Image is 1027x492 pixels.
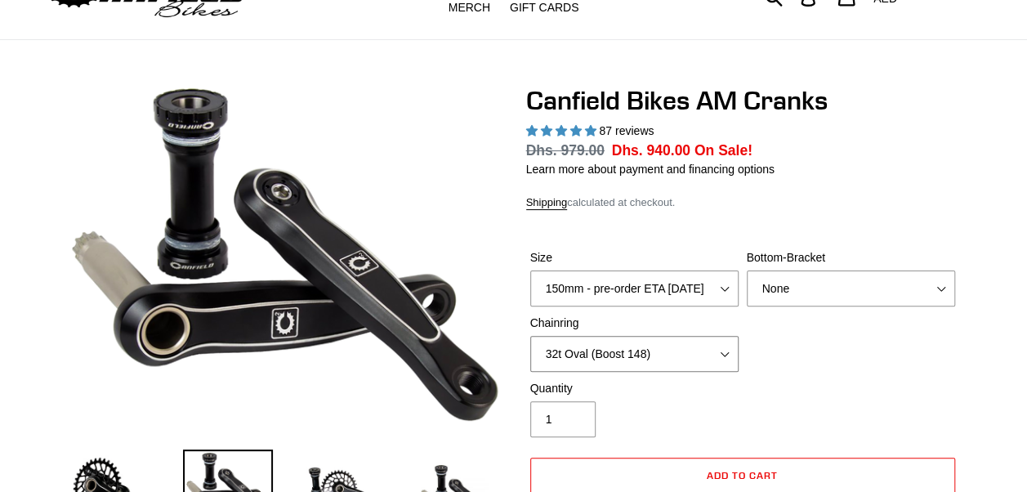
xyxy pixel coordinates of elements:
[526,124,600,137] span: 4.97 stars
[530,315,739,332] label: Chainring
[510,1,579,15] span: GIFT CARDS
[449,1,490,15] span: MERCH
[599,124,654,137] span: 87 reviews
[526,196,568,210] a: Shipping
[526,142,605,159] s: Dhs. 979.00
[530,380,739,397] label: Quantity
[530,249,739,266] label: Size
[612,142,690,159] span: Dhs. 940.00
[526,195,959,211] div: calculated at checkout.
[526,85,959,116] h1: Canfield Bikes AM Cranks
[694,140,752,161] span: On Sale!
[707,469,778,481] span: Add to cart
[526,163,775,176] a: Learn more about payment and financing options
[747,249,955,266] label: Bottom-Bracket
